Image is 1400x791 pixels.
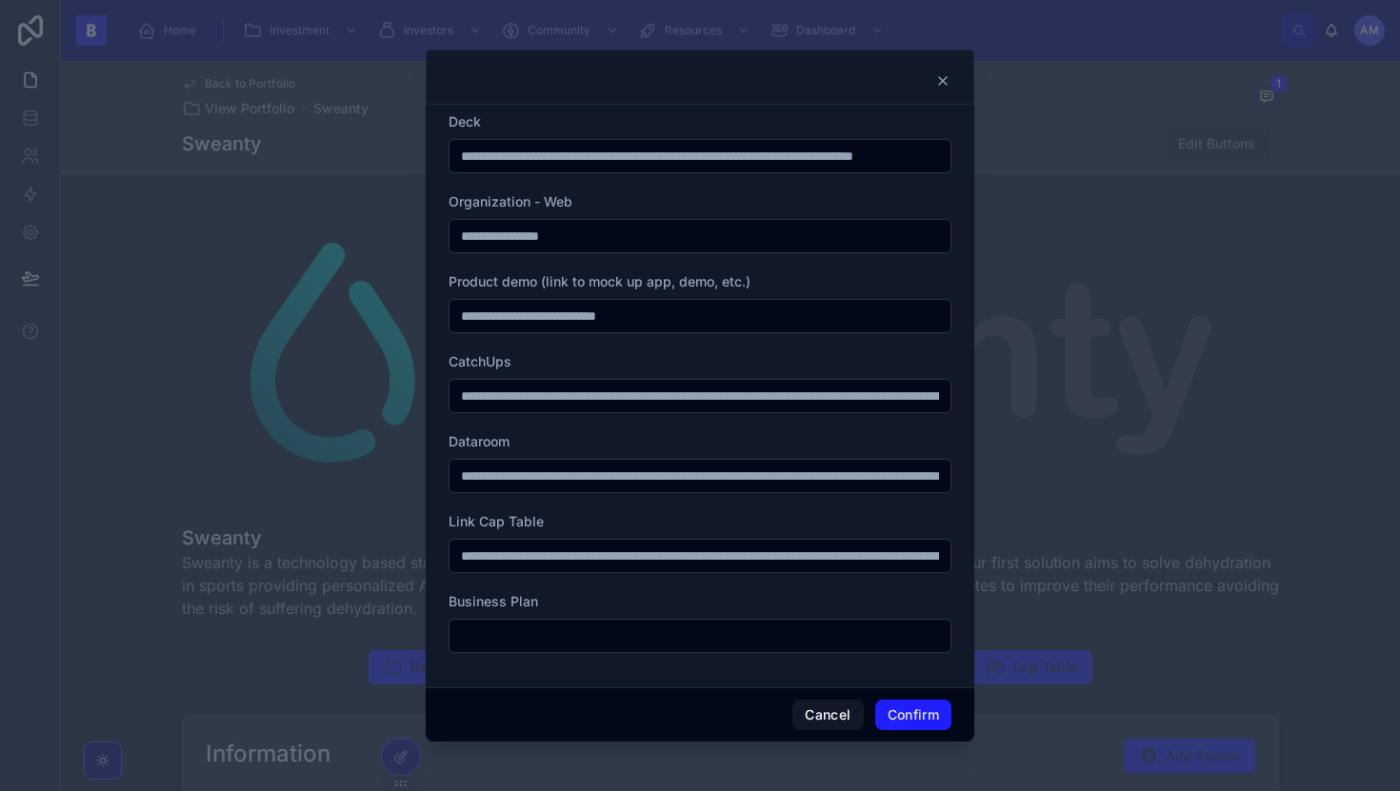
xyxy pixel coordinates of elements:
span: Link Cap Table [449,513,544,529]
button: Cancel [792,700,863,730]
span: CatchUps [449,353,511,369]
span: Deck [449,113,481,129]
button: Confirm [875,700,951,730]
span: Dataroom [449,433,510,449]
span: Organization - Web [449,193,572,209]
span: Product demo (link to mock up app, demo, etc.) [449,273,750,289]
span: Business Plan [449,593,538,609]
